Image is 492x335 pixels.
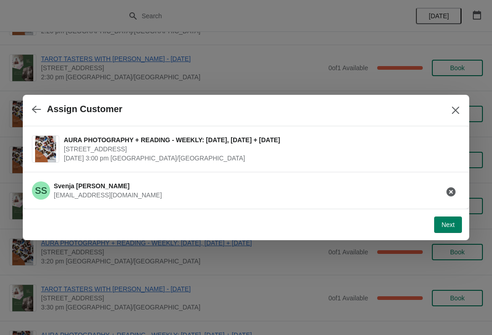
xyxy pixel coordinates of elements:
[64,135,456,144] span: AURA PHOTOGRAPHY + READING - WEEKLY: [DATE], [DATE] + [DATE]
[64,154,456,163] span: [DATE] 3:00 pm [GEOGRAPHIC_DATA]/[GEOGRAPHIC_DATA]
[447,102,464,119] button: Close
[441,221,455,228] span: Next
[47,104,123,114] h2: Assign Customer
[54,182,130,190] span: Svenja [PERSON_NAME]
[54,191,162,199] span: [EMAIL_ADDRESS][DOMAIN_NAME]
[64,144,456,154] span: [STREET_ADDRESS]
[434,216,462,233] button: Next
[35,136,56,162] img: AURA PHOTOGRAPHY + READING - WEEKLY: FRIDAY, SATURDAY + SUNDAY | 74 Broadway Market, London, UK |...
[35,186,47,196] text: SS
[32,181,50,200] span: Svenja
